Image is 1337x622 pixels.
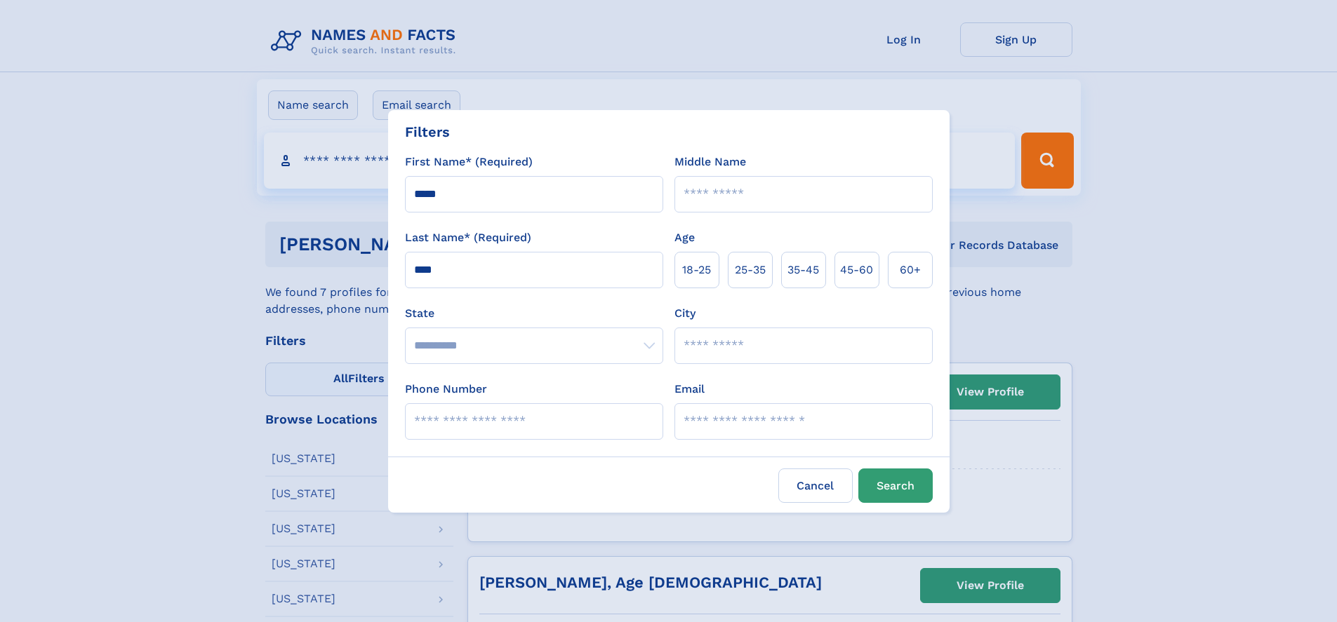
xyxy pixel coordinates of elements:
[900,262,921,278] span: 60+
[405,381,487,398] label: Phone Number
[840,262,873,278] span: 45‑60
[405,121,450,142] div: Filters
[735,262,766,278] span: 25‑35
[405,154,533,170] label: First Name* (Required)
[778,468,853,503] label: Cancel
[405,229,531,246] label: Last Name* (Required)
[674,229,695,246] label: Age
[858,468,933,503] button: Search
[787,262,819,278] span: 35‑45
[405,305,663,322] label: State
[674,154,746,170] label: Middle Name
[674,305,696,322] label: City
[674,381,705,398] label: Email
[682,262,711,278] span: 18‑25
